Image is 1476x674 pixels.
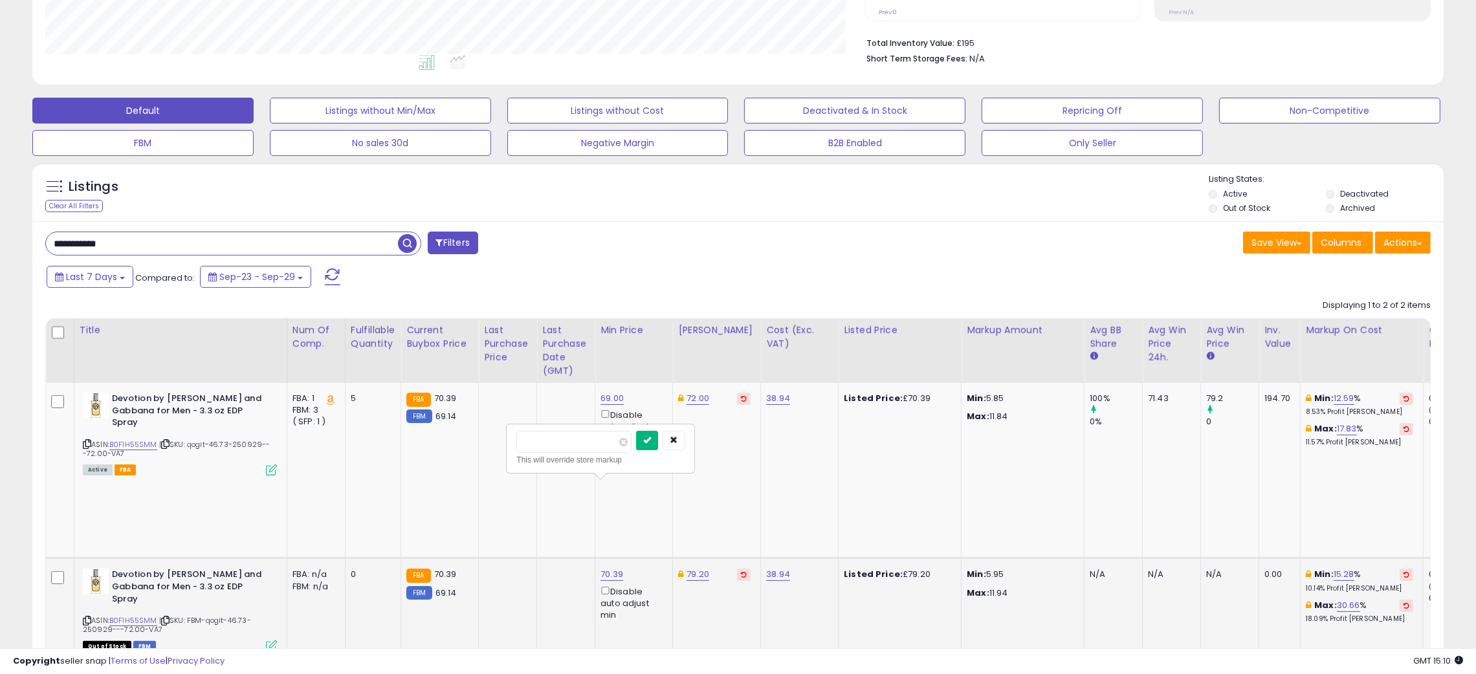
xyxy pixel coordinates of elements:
a: 38.94 [766,568,790,581]
label: Archived [1340,202,1375,213]
th: The percentage added to the cost of goods (COGS) that forms the calculator for Min & Max prices. [1301,318,1424,383]
button: Last 7 Days [47,266,133,288]
button: Listings without Min/Max [270,98,491,124]
div: Displaying 1 to 2 of 2 items [1323,299,1431,312]
label: Active [1223,188,1247,199]
label: Deactivated [1340,188,1389,199]
div: Markup on Cost [1306,323,1418,337]
div: Inv. value [1264,323,1295,351]
a: 17.83 [1337,422,1357,435]
a: 79.20 [687,568,709,581]
i: Revert to store-level Dynamic Max Price [741,395,747,402]
strong: Max: [967,587,989,599]
small: FBM [406,409,432,423]
div: N/A [1148,569,1191,580]
i: Revert to store-level Max Markup [1404,426,1409,432]
button: Filters [428,232,478,254]
small: FBA [406,393,430,407]
div: 71.43 [1148,393,1191,404]
div: [PERSON_NAME] [678,323,755,337]
p: 11.57% Profit [PERSON_NAME] [1306,438,1413,447]
button: Negative Margin [507,130,729,156]
strong: Min: [967,392,986,404]
b: Total Inventory Value: [866,38,954,49]
span: FBA [115,464,137,475]
div: Min Price [600,323,667,337]
div: FBM: n/a [292,581,335,592]
div: 194.70 [1264,393,1290,404]
div: Fulfillable Quantity [351,323,395,351]
a: 70.39 [600,568,623,581]
a: 38.94 [766,392,790,405]
i: This overrides the store level max markup for this listing [1306,424,1311,433]
div: 5 [351,393,391,404]
div: FBA: n/a [292,569,335,580]
div: 0.00 [1264,569,1290,580]
span: Last 7 Days [66,270,117,283]
a: 69.00 [600,392,624,405]
small: Prev: 0 [879,8,897,16]
div: Num of Comp. [292,323,340,351]
div: ( SFP: 1 ) [292,416,335,428]
div: £70.39 [844,393,951,404]
small: Avg Win Price. [1206,351,1214,362]
div: % [1306,569,1413,592]
div: % [1306,393,1413,417]
a: 30.66 [1337,599,1360,612]
div: seller snap | | [13,655,225,668]
b: Min: [1314,392,1334,404]
b: Devotion by [PERSON_NAME] and Gabbana for Men - 3.3 oz EDP Spray [112,569,269,608]
b: Devotion by [PERSON_NAME] and Gabbana for Men - 3.3 oz EDP Spray [112,393,269,432]
span: 2025-10-7 15:10 GMT [1413,655,1463,667]
span: 70.39 [434,392,457,404]
i: Revert to store-level Min Markup [1404,395,1409,402]
span: Compared to: [135,272,195,284]
a: B0F1H55SMM [109,439,157,450]
div: Disable auto adjust min [600,408,663,444]
div: Disable auto adjust min [600,584,663,621]
button: FBM [32,130,254,156]
label: Out of Stock [1223,202,1270,213]
div: Title [80,323,281,337]
small: (0%) [1429,582,1447,592]
b: Max: [1314,599,1337,611]
div: Last Purchase Date (GMT) [542,323,589,378]
span: | SKU: FBM-qogit-46.73-250929---72.00-VA7 [83,615,251,635]
a: Terms of Use [111,655,166,667]
img: 41D8GkHVYIL._SL40_.jpg [83,393,109,419]
p: Listing States: [1209,173,1444,186]
div: Avg Win Price 24h. [1148,323,1195,364]
h5: Listings [69,178,118,196]
button: No sales 30d [270,130,491,156]
small: (0%) [1429,405,1447,415]
b: Listed Price: [844,568,903,580]
button: Default [32,98,254,124]
strong: Min: [967,568,986,580]
div: Cost (Exc. VAT) [766,323,833,351]
small: Prev: N/A [1169,8,1194,16]
span: Sep-23 - Sep-29 [219,270,295,283]
span: | SKU: qogit-46.73-250929---72.00-VA7 [83,439,270,459]
div: 0 [1206,416,1259,428]
button: Actions [1375,232,1431,254]
span: 70.39 [434,568,457,580]
div: FBM: 3 [292,404,335,416]
button: Non-Competitive [1219,98,1440,124]
div: Clear All Filters [45,200,103,212]
div: 100% [1090,393,1142,404]
button: Save View [1243,232,1310,254]
i: This overrides the store level min markup for this listing [1306,394,1311,402]
div: Avg BB Share [1090,323,1137,351]
p: 5.85 [967,393,1074,404]
div: N/A [1206,569,1249,580]
div: This will override store markup [516,453,685,466]
span: All listings that are currently out of stock and unavailable for purchase on Amazon [83,641,131,652]
a: 12.59 [1334,392,1354,405]
div: Markup Amount [967,323,1079,337]
p: 11.94 [967,587,1074,599]
div: Listed Price [844,323,956,337]
div: ASIN: [83,393,277,474]
span: All listings currently available for purchase on Amazon [83,464,113,475]
strong: Copyright [13,655,60,667]
small: FBA [406,569,430,583]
